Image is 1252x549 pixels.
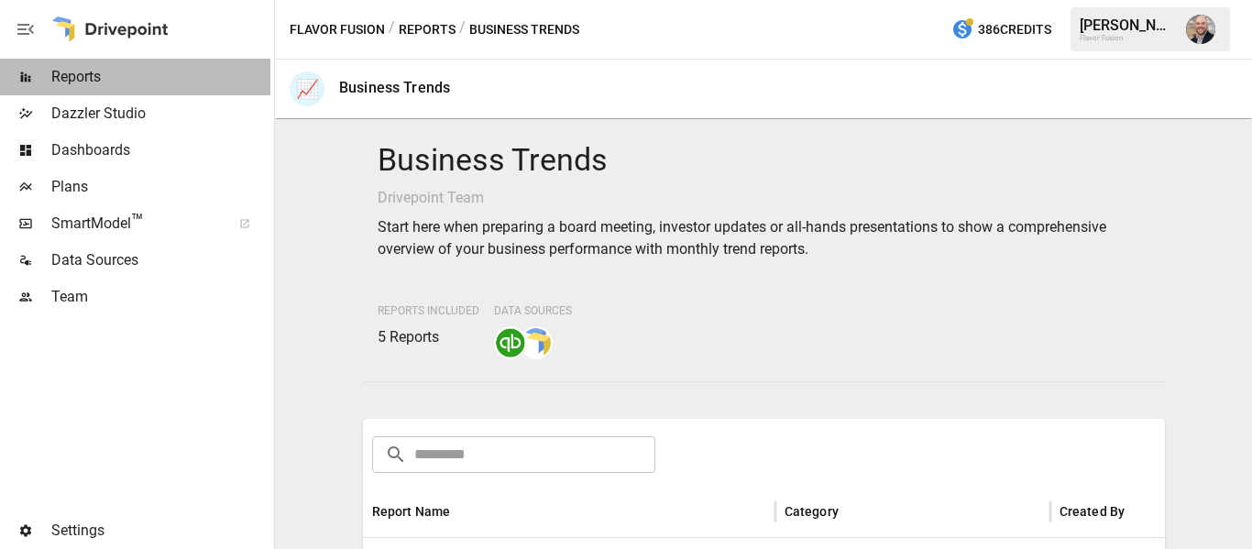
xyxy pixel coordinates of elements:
span: 386 Credits [978,18,1051,41]
button: Sort [1126,499,1152,524]
div: Category [785,504,839,519]
div: / [459,18,466,41]
h4: Business Trends [378,141,1150,180]
button: Dustin Jacobson [1175,4,1226,55]
span: Team [51,286,270,308]
p: Start here when preparing a board meeting, investor updates or all-hands presentations to show a ... [378,216,1150,260]
button: Sort [840,499,866,524]
p: Drivepoint Team [378,187,1150,209]
div: / [389,18,395,41]
div: Flavor Fusion [1080,34,1175,42]
button: Sort [452,499,478,524]
div: Business Trends [339,79,450,96]
button: Reports [399,18,456,41]
img: quickbooks [496,328,525,357]
span: Data Sources [494,304,572,317]
span: Data Sources [51,249,270,271]
span: Dazzler Studio [51,103,270,125]
button: Flavor Fusion [290,18,385,41]
div: Created By [1060,504,1126,519]
span: Reports Included [378,304,479,317]
div: [PERSON_NAME] [1080,16,1175,34]
span: ™ [131,210,144,233]
span: SmartModel [51,213,219,235]
div: 📈 [290,71,324,106]
img: smart model [522,328,551,357]
img: Dustin Jacobson [1186,15,1215,44]
div: Report Name [372,504,451,519]
span: Reports [51,66,270,88]
span: Settings [51,520,270,542]
button: 386Credits [944,13,1059,47]
p: 5 Reports [378,326,479,348]
span: Dashboards [51,139,270,161]
span: Plans [51,176,270,198]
